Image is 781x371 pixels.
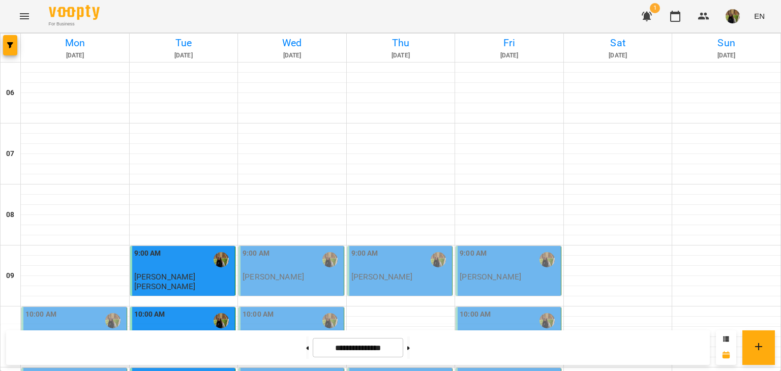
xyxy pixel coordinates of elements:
[239,35,345,51] h6: Wed
[650,3,660,13] span: 1
[6,148,14,160] h6: 07
[214,252,229,267] img: Власійчук Ольга Іванівна
[243,309,274,320] label: 10:00 AM
[22,51,128,60] h6: [DATE]
[134,272,196,282] span: [PERSON_NAME]
[348,35,454,51] h6: Thu
[6,270,14,282] h6: 09
[565,35,671,51] h6: Sat
[460,248,487,259] label: 9:00 AM
[674,51,779,60] h6: [DATE]
[348,51,454,60] h6: [DATE]
[22,35,128,51] h6: Mon
[460,272,521,281] p: [PERSON_NAME]
[431,252,446,267] img: Власійчук Ольга Іванівна
[134,309,165,320] label: 10:00 AM
[49,21,100,27] span: For Business
[460,309,491,320] label: 10:00 AM
[134,248,161,259] label: 9:00 AM
[214,313,229,328] img: Власійчук Ольга Іванівна
[351,248,378,259] label: 9:00 AM
[243,248,269,259] label: 9:00 AM
[539,252,555,267] img: Власійчук Ольга Іванівна
[131,51,236,60] h6: [DATE]
[25,309,56,320] label: 10:00 AM
[6,87,14,99] h6: 06
[322,313,338,328] img: Власійчук Ольга Іванівна
[6,209,14,221] h6: 08
[239,51,345,60] h6: [DATE]
[457,35,562,51] h6: Fri
[754,11,765,21] span: EN
[457,51,562,60] h6: [DATE]
[750,7,769,25] button: EN
[322,252,338,267] img: Власійчук Ольга Іванівна
[351,272,413,281] p: [PERSON_NAME]
[105,313,121,328] img: Власійчук Ольга Іванівна
[131,35,236,51] h6: Tue
[539,313,555,328] img: Власійчук Ольга Іванівна
[674,35,779,51] h6: Sun
[726,9,740,23] img: 11bdc30bc38fc15eaf43a2d8c1dccd93.jpg
[49,5,100,20] img: Voopty Logo
[243,272,304,281] p: [PERSON_NAME]
[565,51,671,60] h6: [DATE]
[134,282,196,291] p: [PERSON_NAME]
[12,4,37,28] button: Menu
